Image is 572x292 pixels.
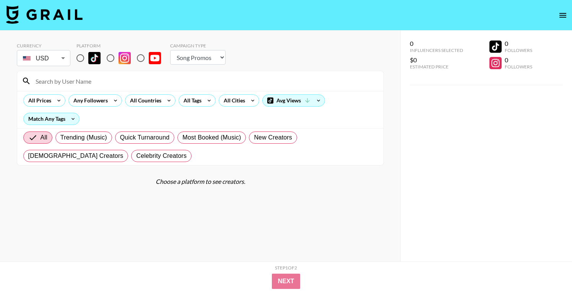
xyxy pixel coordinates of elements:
img: TikTok [88,52,101,64]
div: 0 [505,40,532,47]
div: Any Followers [69,95,109,106]
img: Instagram [119,52,131,64]
div: Followers [505,64,532,70]
div: All Prices [24,95,53,106]
img: YouTube [149,52,161,64]
div: Estimated Price [410,64,463,70]
span: Most Booked (Music) [182,133,241,142]
div: Choose a platform to see creators. [17,178,384,185]
div: Platform [76,43,167,49]
div: All Countries [125,95,163,106]
div: Influencers Selected [410,47,463,53]
div: $0 [410,56,463,64]
div: Followers [505,47,532,53]
span: All [41,133,47,142]
div: USD [18,52,69,65]
button: Next [272,274,301,289]
div: Campaign Type [170,43,226,49]
span: Quick Turnaround [120,133,170,142]
img: Grail Talent [6,5,83,24]
div: All Cities [219,95,247,106]
div: Step 1 of 2 [275,265,297,271]
div: All Tags [179,95,203,106]
div: 0 [410,40,463,47]
span: Celebrity Creators [136,151,187,161]
input: Search by User Name [31,75,379,87]
div: Avg Views [263,95,325,106]
span: [DEMOGRAPHIC_DATA] Creators [28,151,123,161]
div: Match Any Tags [24,113,79,125]
div: 0 [505,56,532,64]
iframe: Drift Widget Chat Controller [534,254,563,283]
button: open drawer [555,8,570,23]
div: Currency [17,43,70,49]
span: New Creators [254,133,292,142]
span: Trending (Music) [60,133,107,142]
